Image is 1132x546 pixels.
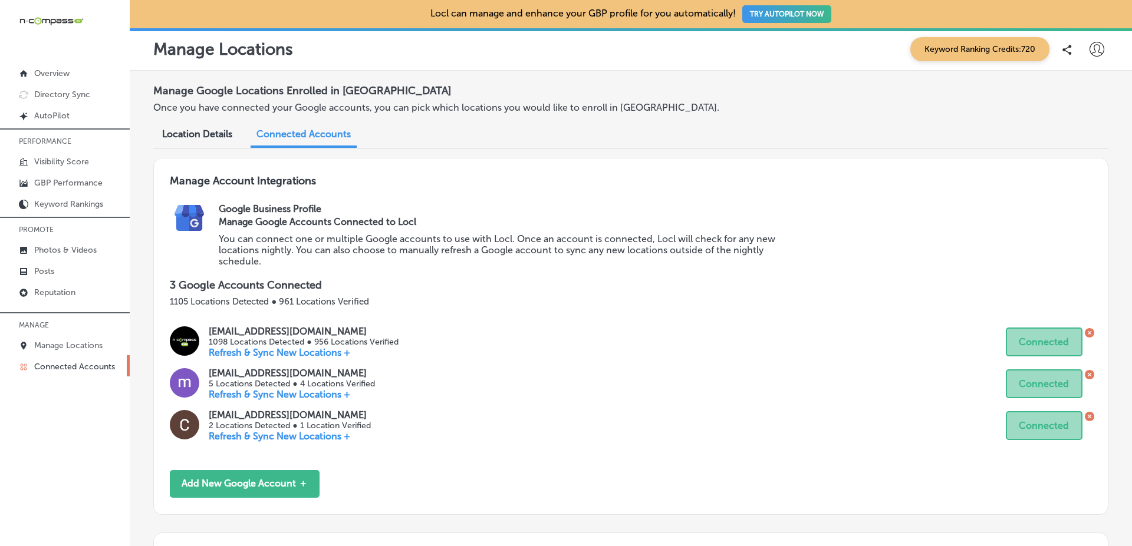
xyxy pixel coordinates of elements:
[34,68,70,78] p: Overview
[1006,369,1082,398] button: Connected
[256,128,351,140] span: Connected Accounts
[170,174,1092,203] h3: Manage Account Integrations
[153,80,1108,102] h2: Manage Google Locations Enrolled in [GEOGRAPHIC_DATA]
[209,389,374,400] p: Refresh & Sync New Locations +
[219,216,787,227] h3: Manage Google Accounts Connected to Locl
[34,157,89,167] p: Visibility Score
[34,111,70,121] p: AutoPilot
[219,203,1092,214] h2: Google Business Profile
[209,347,398,358] p: Refresh & Sync New Locations +
[209,379,374,389] p: 5 Locations Detected ● 4 Locations Verified
[910,37,1049,61] span: Keyword Ranking Credits: 720
[34,266,54,276] p: Posts
[1006,411,1082,440] button: Connected
[170,296,1092,307] p: 1105 Locations Detected ● 961 Locations Verified
[34,287,75,297] p: Reputation
[209,337,398,347] p: 1098 Locations Detected ● 956 Locations Verified
[34,199,103,209] p: Keyword Rankings
[209,431,370,442] p: Refresh & Sync New Locations +
[34,178,103,188] p: GBP Performance
[209,421,370,431] p: 2 Locations Detected ● 1 Location Verified
[19,15,84,27] img: 660ab0bf-5cc7-4cb8-ba1c-48b5ae0f18e60NCTV_CLogo_TV_Black_-500x88.png
[170,470,320,498] button: Add New Google Account ＋
[34,340,103,350] p: Manage Locations
[34,245,97,255] p: Photos & Videos
[34,90,90,100] p: Directory Sync
[219,233,787,267] p: You can connect one or multiple Google accounts to use with Locl. Once an account is connected, L...
[153,102,774,113] p: Once you have connected your Google accounts, you can pick which locations you would like to enro...
[162,128,232,140] span: Location Details
[153,39,293,59] p: Manage Locations
[209,368,374,379] p: [EMAIL_ADDRESS][DOMAIN_NAME]
[209,409,370,421] p: [EMAIL_ADDRESS][DOMAIN_NAME]
[170,279,1092,292] p: 3 Google Accounts Connected
[209,326,398,337] p: [EMAIL_ADDRESS][DOMAIN_NAME]
[742,5,831,23] button: TRY AUTOPILOT NOW
[34,362,115,372] p: Connected Accounts
[1006,327,1082,356] button: Connected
